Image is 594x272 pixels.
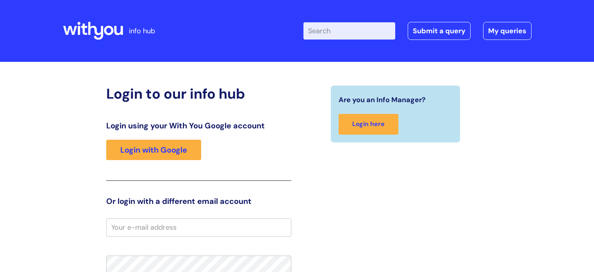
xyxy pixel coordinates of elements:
[339,94,426,106] span: Are you an Info Manager?
[106,121,291,130] h3: Login using your With You Google account
[408,22,471,40] a: Submit a query
[483,22,532,40] a: My queries
[106,196,291,206] h3: Or login with a different email account
[339,114,398,135] a: Login here
[106,85,291,102] h2: Login to our info hub
[106,140,201,160] a: Login with Google
[106,218,291,236] input: Your e-mail address
[303,22,395,40] input: Search
[129,25,155,37] p: info hub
